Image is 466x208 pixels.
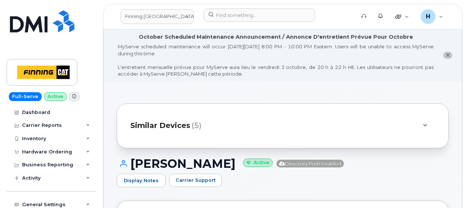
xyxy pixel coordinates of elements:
[130,120,190,131] span: Similar Devices
[443,52,452,59] button: close notification
[169,174,222,187] button: Carrier Support
[139,33,413,41] div: October Scheduled Maintenance Announcement / Annonce D'entretient Prévue Pour Octobre
[276,160,344,167] span: Directory Push Enabled
[243,159,273,167] small: Active
[192,120,201,131] span: (5)
[117,157,449,170] h1: [PERSON_NAME]
[176,177,216,184] span: Carrier Support
[118,43,434,77] div: MyServe scheduled maintenance will occur [DATE][DATE] 8:00 PM - 10:00 PM Eastern. Users will be u...
[117,174,166,188] a: Display Notes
